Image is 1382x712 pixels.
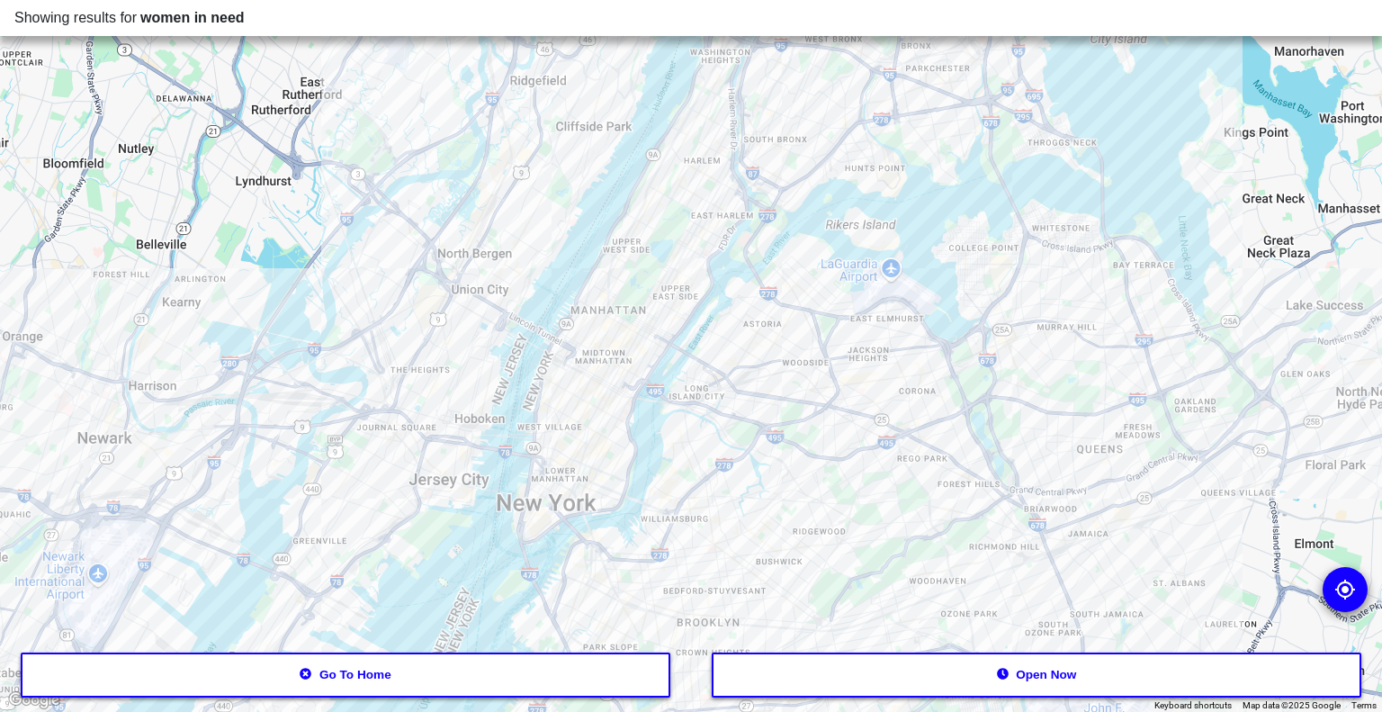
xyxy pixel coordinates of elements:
button: Open now [712,653,1361,698]
a: Terms (opens in new tab) [1351,700,1377,710]
button: Keyboard shortcuts [1154,699,1232,712]
img: Google [4,689,64,712]
a: Open this area in Google Maps (opens a new window) [4,689,64,712]
div: Showing results for [14,7,1368,29]
span: women in need [140,10,245,25]
span: Map data ©2025 Google [1243,700,1341,710]
img: go to my location [1334,579,1356,600]
button: Go to home [21,653,670,698]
